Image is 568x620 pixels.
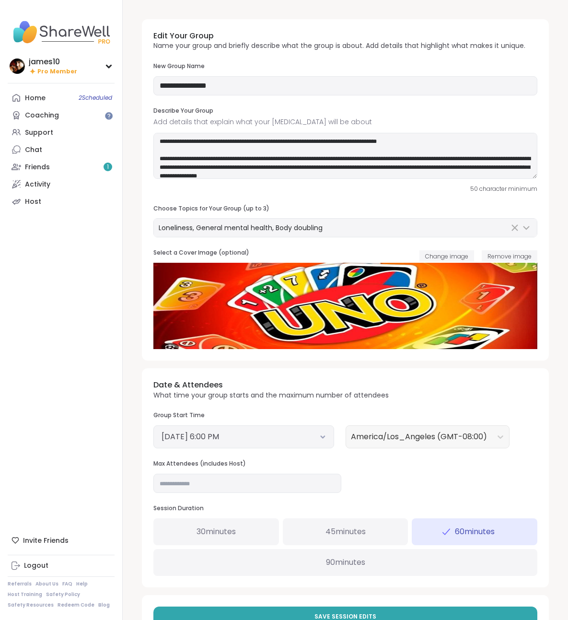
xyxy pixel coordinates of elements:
[79,94,112,102] span: 2 Scheduled
[153,117,537,127] span: Add details that explain what your [MEDICAL_DATA] will be about
[153,205,537,213] h3: Choose Topics for Your Group (up to 3)
[482,250,537,262] button: Remove image
[25,180,50,189] div: Activity
[8,581,32,587] a: Referrals
[153,263,537,349] img: New Image
[509,222,521,234] button: Clear Selected
[37,68,77,76] span: Pro Member
[25,197,41,207] div: Host
[62,581,72,587] a: FAQ
[8,15,115,49] img: ShareWell Nav Logo
[425,252,468,260] span: Change image
[326,557,365,568] span: 90 minutes
[153,249,249,257] h3: Select a Cover Image (optional)
[29,57,77,67] div: james10
[8,124,115,141] a: Support
[325,526,366,538] span: 45 minutes
[8,106,115,124] a: Coaching
[153,411,334,420] h3: Group Start Time
[76,581,88,587] a: Help
[98,602,110,608] a: Blog
[8,532,115,549] div: Invite Friends
[153,62,537,70] h3: New Group Name
[8,89,115,106] a: Home2Scheduled
[25,163,50,172] div: Friends
[58,602,94,608] a: Redeem Code
[35,581,58,587] a: About Us
[8,141,115,158] a: Chat
[46,591,80,598] a: Safety Policy
[107,163,109,171] span: 1
[10,58,25,74] img: james10
[8,175,115,193] a: Activity
[153,504,537,513] h3: Session Duration
[153,380,389,390] h3: Date & Attendees
[25,111,59,120] div: Coaching
[153,460,341,468] h3: Max Attendees (includes Host)
[159,223,323,233] span: Loneliness, General mental health, Body doubling
[153,31,525,41] h3: Edit Your Group
[153,41,525,51] p: Name your group and briefly describe what the group is about. Add details that highlight what mak...
[25,128,53,138] div: Support
[25,94,46,103] div: Home
[25,145,42,155] div: Chat
[153,391,389,400] p: What time your group starts and the maximum number of attendees
[8,193,115,210] a: Host
[8,591,42,598] a: Host Training
[487,252,532,260] span: Remove image
[162,431,326,443] button: [DATE] 6:00 PM
[8,602,54,608] a: Safety Resources
[24,561,48,571] div: Logout
[455,526,495,538] span: 60 minutes
[153,107,537,115] h3: Describe Your Group
[8,557,115,574] a: Logout
[105,112,113,120] iframe: Spotlight
[470,185,537,193] span: 50 character minimum
[197,526,236,538] span: 30 minutes
[8,158,115,175] a: Friends1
